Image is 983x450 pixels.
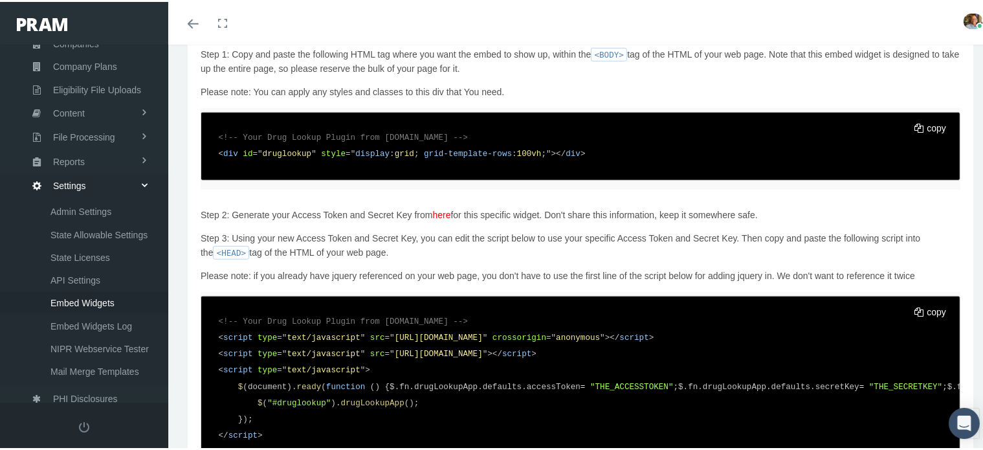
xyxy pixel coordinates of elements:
[546,332,551,341] span: =
[591,46,627,60] code: <BODY>
[605,332,610,341] span: >
[326,381,365,390] span: function
[546,332,605,341] span: anonymous
[483,348,488,357] span: "
[341,397,404,406] span: drugLookupApp
[53,173,86,195] span: Settings
[580,148,586,157] span: >
[365,364,370,373] span: >
[414,148,419,157] span: ;
[390,148,395,157] span: :
[219,332,224,341] span: <
[238,413,243,422] span: }
[253,148,258,157] span: =
[258,148,263,157] span: "
[311,148,316,157] span: "
[649,332,654,341] span: >
[258,348,277,357] span: type
[219,348,253,357] span: script
[346,148,355,157] span: ="
[219,364,253,373] span: script
[277,348,365,357] span: text/javascript
[53,386,118,408] span: PHI Disclosures
[53,149,85,171] span: Reports
[492,348,531,357] span: script
[201,83,960,97] p: Please note: You can apply any styles and classes to this div that You need.
[277,364,282,373] span: =
[478,381,483,390] span: .
[282,332,287,341] span: "
[942,381,947,390] span: ;
[243,413,248,422] span: )
[248,413,253,422] span: ;
[375,381,381,390] span: )
[580,381,586,390] span: =
[331,397,336,406] span: )
[610,332,619,341] span: </
[292,381,297,390] span: .
[201,206,960,220] p: Step 2: Generate your Access Token and Secret Key from for this specific widget. Don't share this...
[492,332,546,341] span: crossorigin
[277,364,365,373] span: text/javascript
[360,332,366,341] span: "
[483,332,488,341] span: "
[546,148,551,157] span: "
[50,313,132,335] span: Embed Widgets Log
[409,397,414,406] span: )
[952,381,957,390] span: .
[600,332,605,341] span: "
[50,336,149,358] span: NIPR Webservice Tester
[551,332,557,341] span: "
[277,332,282,341] span: =
[385,381,390,390] span: {
[395,381,400,390] span: .
[219,364,224,373] span: <
[859,381,865,390] span: =
[50,267,100,289] span: API Settings
[243,148,252,157] span: id
[213,244,249,258] code: <HEAD>
[492,348,502,357] span: </
[53,100,85,122] span: Content
[50,222,148,244] span: State Allowable Settings
[267,397,331,406] span: "#druglookup"
[414,397,419,406] span: ;
[258,332,277,341] span: type
[50,359,139,381] span: Mail Merge Templates
[253,148,316,157] span: druglookup
[53,124,115,146] span: File Processing
[531,348,536,357] span: >
[201,229,960,258] p: Step 3: Using your new Access Token and Secret Key, you can edit the script below to use your spe...
[219,429,258,438] span: script
[355,148,390,157] span: display
[53,54,117,76] span: Company Plans
[17,16,67,29] img: PRAM_20_x_78.png
[50,199,111,221] span: Admin Settings
[370,348,385,357] span: src
[219,348,224,357] span: <
[258,397,263,406] span: $
[698,381,703,390] span: .
[551,148,557,157] span: >
[487,348,492,357] span: >
[53,77,141,99] span: Eligibility File Uploads
[287,381,292,390] span: )
[385,348,390,357] span: =
[385,332,390,341] span: =
[512,148,517,157] span: :
[404,397,410,406] span: (
[949,406,980,437] div: Open Intercom Messenger
[409,381,414,390] span: .
[869,381,942,390] span: "THE_SECRETKEY"
[385,332,488,341] span: [URL][DOMAIN_NAME]
[556,148,580,157] span: div
[610,332,648,341] span: script
[355,148,546,157] span: grid 100vh
[297,381,322,390] span: ready
[424,148,512,157] span: grid-template-rows
[810,381,815,390] span: .
[360,348,366,357] span: "
[370,332,385,341] span: src
[277,332,365,341] span: text/javascript
[219,302,468,337] span: <!-- Your Drug Lookup Plugin from [DOMAIN_NAME] -->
